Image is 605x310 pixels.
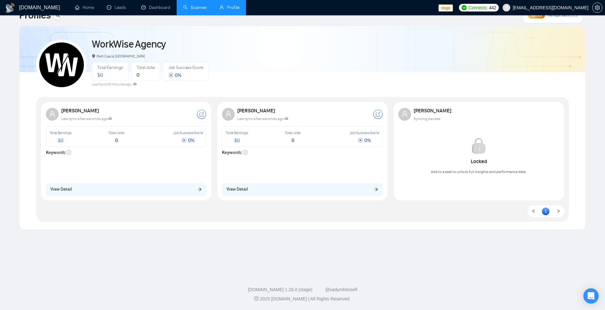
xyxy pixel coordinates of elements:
span: Total Jobs [285,131,301,135]
strong: Locked [471,158,487,164]
span: info-circle [243,150,247,155]
span: Parit Cuaca, [GEOGRAPHIC_DATA] [92,54,145,58]
span: right [557,209,560,213]
a: 1 [542,208,550,215]
span: View Detail [50,186,72,193]
span: info-circle [67,150,71,155]
span: Manage Seats (3/3) [548,13,578,18]
span: 442 [489,4,496,11]
strong: [PERSON_NAME] [414,108,453,114]
a: searchScanner [183,5,207,10]
span: setting [593,5,602,10]
span: Total Jobs [108,131,124,135]
span: left [532,209,535,213]
span: Last sync a few seconds ago [61,116,112,122]
span: Job Success Score [168,65,203,70]
span: 0 % [181,137,194,143]
strong: Keywords [222,150,247,155]
span: stage [439,4,453,11]
strong: [PERSON_NAME] [237,108,277,114]
span: $ 0 [58,137,63,143]
span: environment [92,54,95,58]
span: Total Jobs [136,65,155,70]
span: 0 % [358,137,371,143]
img: logo [5,3,15,13]
span: user [49,111,55,117]
span: Profiles [19,8,50,23]
div: Open Intercom Messenger [583,288,599,304]
button: View Detailarrow-right [222,183,383,195]
span: Total Earnings [50,131,72,135]
div: 2025 [DOMAIN_NAME] | All Rights Reserved. [5,296,600,302]
button: setting [592,3,602,13]
button: search [53,10,63,20]
span: user [402,111,408,117]
a: homeHome [75,5,94,10]
button: right [555,208,562,215]
span: $ 0 [234,137,240,143]
span: 0 [115,137,118,143]
a: setting [592,5,602,10]
span: arrow-right [374,187,378,192]
span: Profile [227,5,240,10]
a: @vadymhimself [325,287,357,292]
span: $ 0 [97,72,103,78]
span: user [225,111,232,117]
span: user [219,5,224,10]
a: WorkWise Agency [92,38,166,50]
span: 0 % [168,72,181,78]
a: messageLeads [107,5,129,10]
span: arrow-right [197,187,202,192]
li: Next Page [555,208,562,215]
span: user [504,5,509,10]
span: Job Success Score [173,131,203,135]
span: search [53,13,63,18]
strong: [PERSON_NAME] [61,108,101,114]
span: Total Earnings [97,65,123,70]
button: left [530,208,537,215]
img: upwork-logo.png [461,5,467,10]
strong: Keywords [46,150,71,155]
li: 1 [542,208,550,215]
a: dashboardDashboard [141,5,170,10]
span: View Detail [226,186,248,193]
span: Connects: [469,4,488,11]
span: copyright [254,296,259,301]
span: Last sync a few seconds ago [237,116,288,122]
span: Add to a seat to unlock full insights and performance data. [431,170,527,174]
span: Syncing paused [414,116,440,122]
img: WorkWise Agency [39,42,84,87]
a: [DOMAIN_NAME] 1.26.0 (stage) [248,287,312,292]
span: 0 [136,72,139,78]
span: Total Earnings [226,131,248,135]
span: Job Success Score [350,131,379,135]
span: 0 [291,137,294,143]
button: View Detailarrow-right [46,183,207,195]
img: Locked [470,137,488,155]
li: Previous Page [530,208,537,215]
span: Last Sync 19 minutes ago [92,82,137,87]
